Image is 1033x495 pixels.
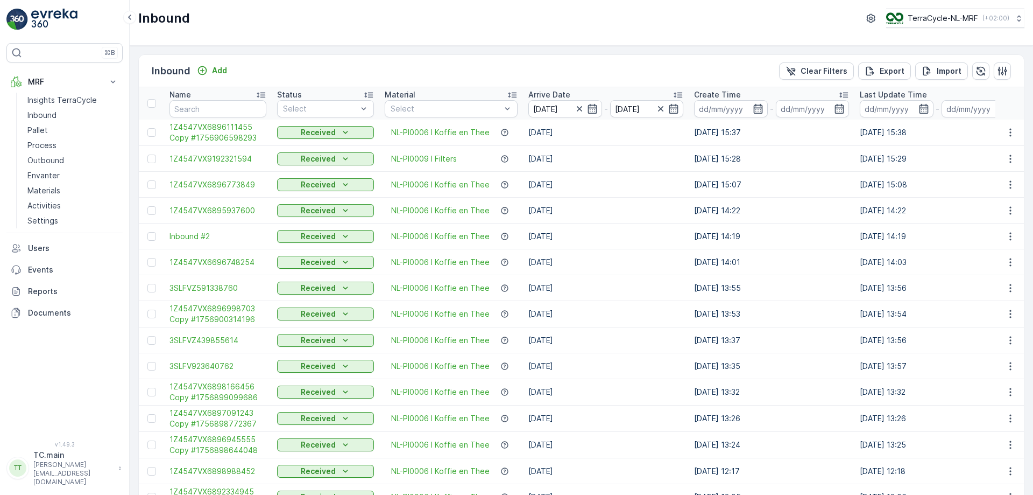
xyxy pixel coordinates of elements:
a: NL-PI0006 I Koffie en Thee [391,127,490,138]
button: Received [277,256,374,269]
p: Documents [28,308,118,318]
p: Envanter [27,170,60,181]
button: Received [277,308,374,320]
td: [DATE] [523,146,689,172]
div: Toggle Row Selected [147,180,156,189]
td: [DATE] 15:38 [854,120,1020,146]
p: Received [301,231,336,242]
input: Search [169,100,266,117]
td: [DATE] [523,172,689,198]
a: 1Z4547VX6696748254 [169,257,266,268]
td: [DATE] [523,224,689,249]
span: 1Z4547VX6896773849 [169,179,266,190]
button: Received [277,126,374,139]
a: NL-PI0006 I Koffie en Thee [391,387,490,398]
p: Received [301,205,336,216]
p: Insights TerraCycle [27,95,97,106]
td: [DATE] 15:08 [854,172,1020,198]
input: dd/mm/yyyy [694,100,768,117]
span: Inbound #2 [169,231,266,242]
td: [DATE] 14:19 [689,224,854,249]
a: NL-PI0006 I Koffie en Thee [391,179,490,190]
a: Settings [23,213,123,228]
a: NL-PI0006 I Koffie en Thee [391,413,490,424]
span: NL-PI0006 I Koffie en Thee [391,205,490,216]
a: 1Z4547VX6898166456 Copy #1756899099686 [169,381,266,403]
p: Arrive Date [528,89,570,100]
p: [PERSON_NAME][EMAIL_ADDRESS][DOMAIN_NAME] [33,461,113,486]
a: Users [6,238,123,259]
a: NL-PI0006 I Koffie en Thee [391,466,490,477]
input: dd/mm/yyyy [860,100,933,117]
p: Outbound [27,155,64,166]
td: [DATE] 13:37 [689,327,854,353]
p: Events [28,264,118,275]
td: [DATE] 12:17 [689,458,854,484]
button: Received [277,412,374,425]
td: [DATE] 15:29 [854,146,1020,172]
p: MRF [28,76,101,87]
td: [DATE] 13:56 [854,275,1020,301]
span: NL-PI0006 I Koffie en Thee [391,309,490,319]
a: 3SLFVZ439855614 [169,335,266,346]
a: NL-PI0006 I Koffie en Thee [391,231,490,242]
a: Materials [23,183,123,198]
td: [DATE] 13:32 [689,379,854,406]
a: Outbound [23,153,123,168]
a: Process [23,138,123,153]
p: TC.main [33,450,113,461]
p: Status [277,89,302,100]
button: Received [277,386,374,399]
p: Received [301,154,336,164]
p: Received [301,179,336,190]
button: MRF [6,71,123,93]
div: Toggle Row Selected [147,206,156,215]
td: [DATE] 13:57 [854,353,1020,379]
p: Received [301,440,336,450]
td: [DATE] 13:32 [854,379,1020,406]
p: Import [937,66,961,76]
p: TerraCycle-NL-MRF [908,13,978,24]
span: 1Z4547VX6896111455 Copy #1756906598293 [169,122,266,143]
td: [DATE] 14:03 [854,249,1020,275]
p: Received [301,283,336,294]
div: Toggle Row Selected [147,258,156,267]
a: NL-PI0006 I Koffie en Thee [391,335,490,346]
td: [DATE] 13:53 [689,301,854,327]
a: NL-PI0006 I Koffie en Thee [391,283,490,294]
p: Received [301,466,336,477]
td: [DATE] 13:24 [689,432,854,458]
a: Insights TerraCycle [23,93,123,108]
button: Received [277,282,374,295]
span: NL-PI0006 I Koffie en Thee [391,257,490,268]
td: [DATE] 13:55 [689,275,854,301]
button: Received [277,438,374,451]
span: 1Z4547VX6896945555 Copy #1756898644048 [169,434,266,456]
a: NL-PI0006 I Koffie en Thee [391,361,490,372]
div: Toggle Row Selected [147,128,156,137]
a: 3SLFV923640762 [169,361,266,372]
input: dd/mm/yyyy [776,100,850,117]
input: dd/mm/yyyy [942,100,1015,117]
p: - [936,102,939,115]
button: Received [277,230,374,243]
p: Received [301,309,336,319]
td: [DATE] [523,406,689,432]
p: Select [283,103,357,114]
a: Reports [6,281,123,302]
td: [DATE] 15:37 [689,120,854,146]
button: TerraCycle-NL-MRF(+02:00) [886,9,1024,28]
p: Inbound [27,110,56,121]
p: Material [385,89,415,100]
p: Users [28,243,118,254]
a: 1Z4547VX6896998703 Copy #1756900314196 [169,303,266,325]
div: Toggle Row Selected [147,362,156,371]
span: NL-PI0006 I Koffie en Thee [391,440,490,450]
a: 1Z4547VX6895937600 [169,205,266,216]
p: Name [169,89,191,100]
